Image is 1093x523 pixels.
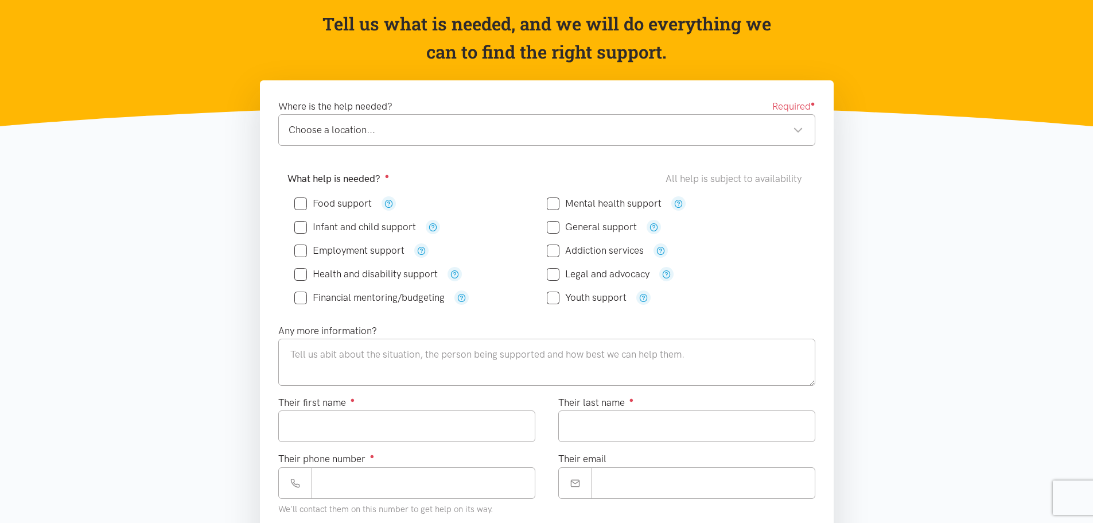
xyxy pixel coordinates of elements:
[278,451,375,467] label: Their phone number
[294,222,416,232] label: Infant and child support
[318,10,775,67] p: Tell us what is needed, and we will do everything we can to find the right support.
[294,246,404,255] label: Employment support
[294,269,438,279] label: Health and disability support
[294,199,372,208] label: Food support
[312,467,535,499] input: Phone number
[278,99,392,114] label: Where is the help needed?
[558,451,606,467] label: Their email
[629,396,634,404] sup: ●
[294,293,445,303] label: Financial mentoring/budgeting
[278,323,377,339] label: Any more information?
[289,122,803,138] div: Choose a location...
[287,171,390,187] label: What help is needed?
[547,293,627,303] label: Youth support
[547,269,649,279] label: Legal and advocacy
[547,246,644,255] label: Addiction services
[385,172,390,180] sup: ●
[558,395,634,410] label: Their last name
[772,99,815,114] span: Required
[547,199,662,208] label: Mental health support
[351,396,355,404] sup: ●
[370,452,375,460] sup: ●
[592,467,815,499] input: Email
[666,171,806,187] div: All help is subject to availability
[811,99,815,108] sup: ●
[547,222,637,232] label: General support
[278,504,493,514] small: We'll contact them on this number to get help on its way.
[278,395,355,410] label: Their first name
